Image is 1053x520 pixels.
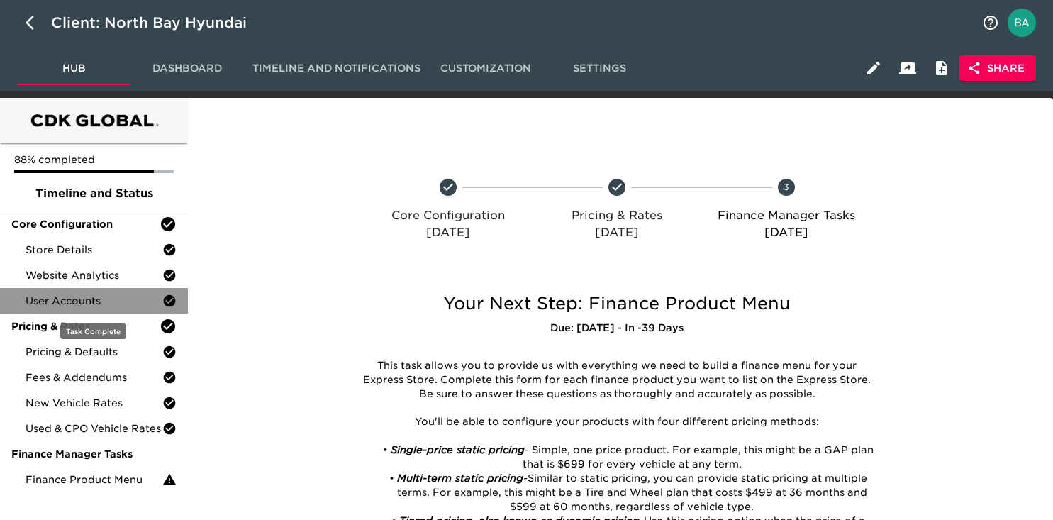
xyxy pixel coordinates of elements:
[347,321,888,336] h6: Due: [DATE] - In -39 Days
[538,207,696,224] p: Pricing & Rates
[784,182,789,192] text: 3
[11,217,160,231] span: Core Configuration
[372,472,877,514] li: Similar to static pricing, you can provide static pricing at multiple terms. For example, this mi...
[857,51,891,85] button: Edit Hub
[369,224,527,241] p: [DATE]
[347,292,888,315] h5: Your Next Step: Finance Product Menu
[26,396,162,410] span: New Vehicle Rates
[11,185,177,202] span: Timeline and Status
[925,51,959,85] button: Internal Notes and Comments
[26,345,162,359] span: Pricing & Defaults
[26,268,162,282] span: Website Analytics
[26,421,162,436] span: Used & CPO Vehicle Rates
[252,60,420,77] span: Timeline and Notifications
[974,6,1008,40] button: notifications
[51,11,267,34] div: Client: North Bay Hyundai
[1008,9,1036,37] img: Profile
[438,60,534,77] span: Customization
[357,415,877,429] p: You'll be able to configure your products with four different pricing methods:
[357,359,877,402] p: This task allows you to provide us with everything we need to build a finance menu for your Expre...
[372,443,877,472] li: - Simple, one price product. For example, this might be a GAP plan that is $699 for every vehicle...
[708,207,865,224] p: Finance Manager Tasks
[11,319,160,333] span: Pricing & Rates
[26,243,162,257] span: Store Details
[523,472,528,484] em: -
[391,444,525,455] em: Single-price static pricing
[551,60,647,77] span: Settings
[708,224,865,241] p: [DATE]
[538,224,696,241] p: [DATE]
[26,294,162,308] span: User Accounts
[369,207,527,224] p: Core Configuration
[11,447,177,461] span: Finance Manager Tasks
[959,55,1036,82] button: Share
[14,153,174,167] p: 88% completed
[970,60,1025,77] span: Share
[891,51,925,85] button: Client View
[26,472,162,487] span: Finance Product Menu
[397,472,523,484] em: Multi-term static pricing
[26,60,122,77] span: Hub
[139,60,235,77] span: Dashboard
[26,370,162,385] span: Fees & Addendums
